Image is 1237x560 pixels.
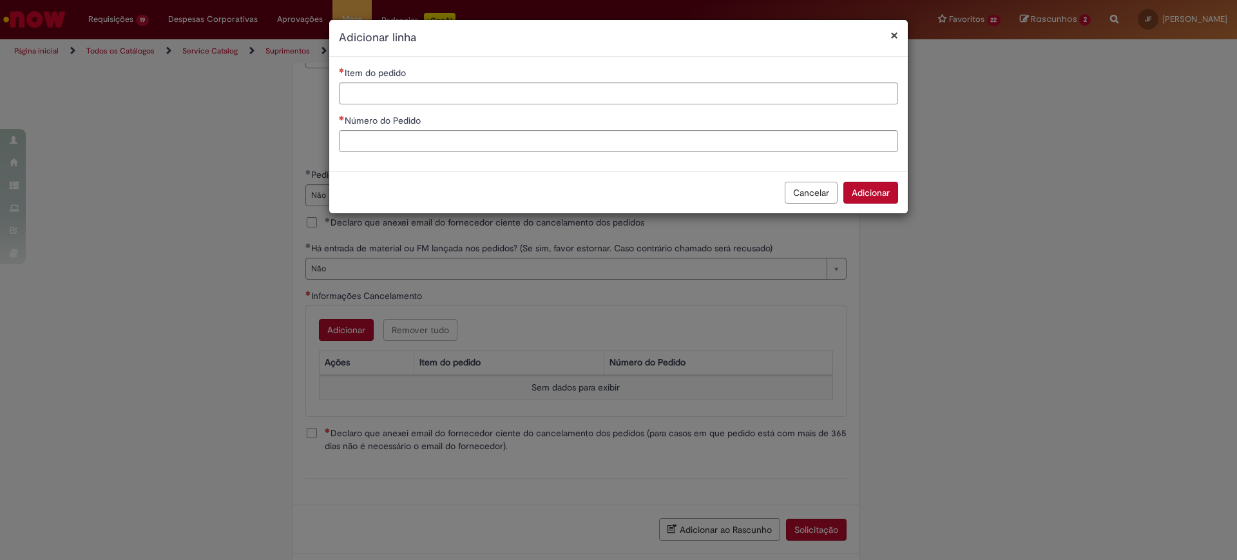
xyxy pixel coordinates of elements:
[843,182,898,204] button: Adicionar
[339,82,898,104] input: Item do pedido
[339,68,345,73] span: Necessários
[339,30,898,46] h2: Adicionar linha
[345,67,408,79] span: Item do pedido
[345,115,423,126] span: Número do Pedido
[785,182,838,204] button: Cancelar
[339,115,345,121] span: Necessários
[890,28,898,42] button: Fechar modal
[339,130,898,152] input: Número do Pedido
